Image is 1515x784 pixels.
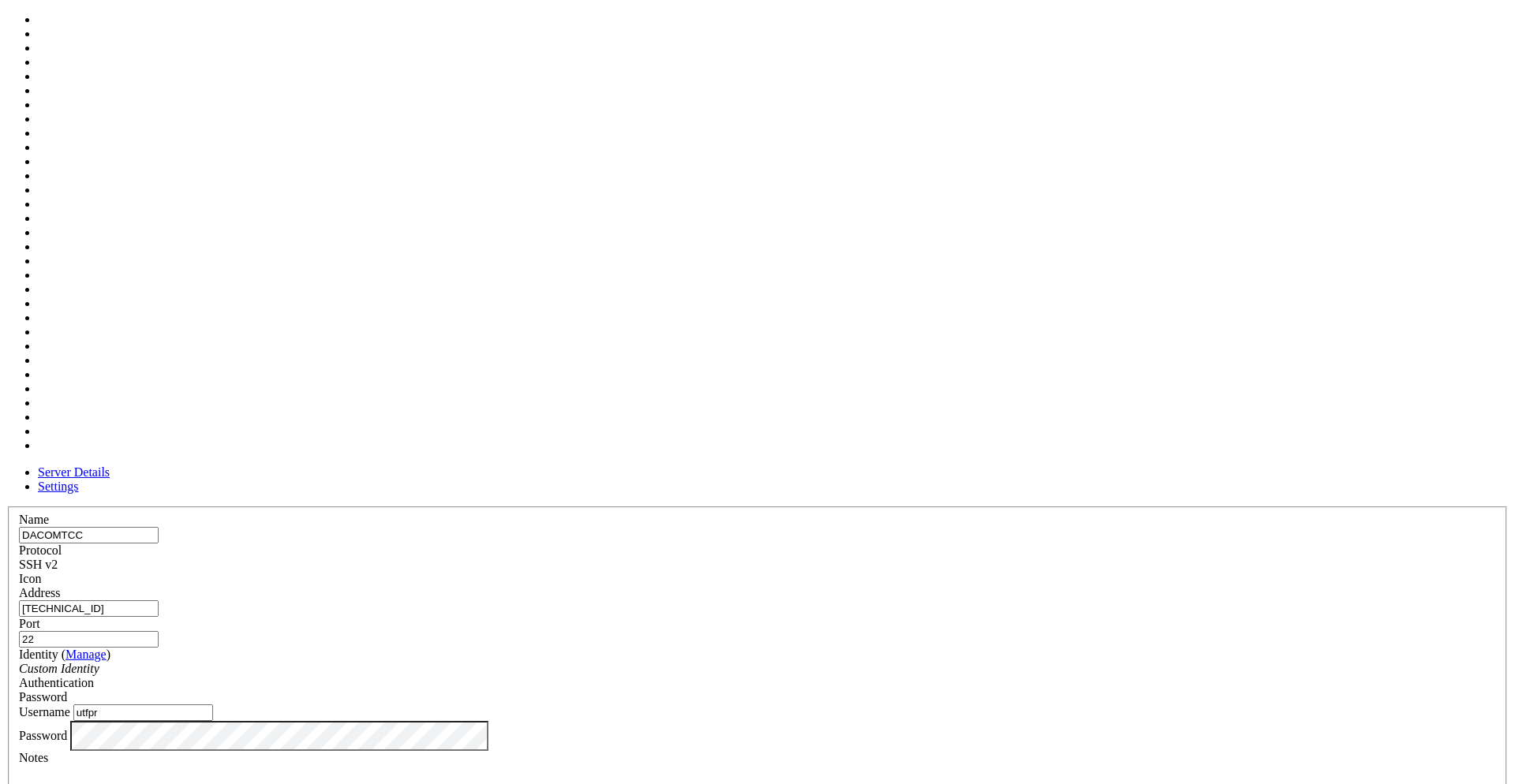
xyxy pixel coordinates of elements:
[19,527,159,543] input: Server Name
[38,480,79,493] a: Settings
[19,543,62,557] label: Protocol
[19,558,1496,572] div: SSH v2
[19,631,159,648] input: Port Number
[19,728,67,741] label: Password
[19,558,58,571] span: SSH v2
[19,676,94,689] label: Authentication
[19,600,159,617] input: Host Name or IP
[19,690,67,704] span: Password
[19,662,99,675] i: Custom Identity
[19,705,70,719] label: Username
[19,690,1496,704] div: Password
[19,648,110,661] label: Identity
[65,648,107,661] a: Manage
[19,751,48,764] label: Notes
[6,6,1308,21] x-row: FATAL ERROR: SSH protocol version 1 required by our configuration but not provided by remote
[62,648,110,661] span: ( )
[19,617,40,630] label: Port
[73,704,213,721] input: Login Username
[6,21,13,35] div: (0, 1)
[38,465,110,479] a: Server Details
[19,586,60,599] label: Address
[19,662,1496,676] div: Custom Identity
[19,513,49,526] label: Name
[19,572,41,585] label: Icon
